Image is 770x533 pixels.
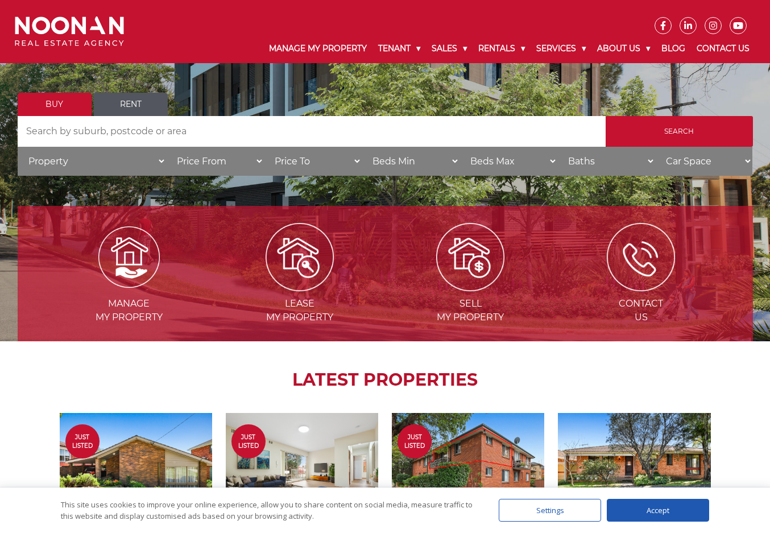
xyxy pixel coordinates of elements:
img: Sell my property [436,223,504,291]
a: Contact Us [691,34,755,63]
a: Managemy Property [45,251,213,323]
span: Just Listed [398,433,432,450]
h2: LATEST PROPERTIES [46,370,725,390]
span: Lease my Property [216,297,384,324]
a: Sellmy Property [386,251,554,323]
input: Search [606,116,753,147]
a: Manage My Property [263,34,372,63]
a: Services [531,34,591,63]
span: Contact Us [557,297,725,324]
img: ICONS [607,223,675,291]
a: Sales [426,34,473,63]
span: Manage my Property [45,297,213,324]
span: Just Listed [65,433,100,450]
img: Manage my Property [98,226,160,288]
a: Buy [18,93,92,116]
a: Rentals [473,34,531,63]
span: Just Listed [231,433,266,450]
a: Leasemy Property [216,251,384,323]
div: Accept [607,499,709,522]
a: About Us [591,34,656,63]
a: Rent [94,93,168,116]
a: Tenant [372,34,426,63]
span: Sell my Property [386,297,554,324]
div: This site uses cookies to improve your online experience, allow you to share content on social me... [61,499,476,522]
a: ContactUs [557,251,725,323]
img: Noonan Real Estate Agency [15,16,124,47]
div: Settings [499,499,601,522]
a: Blog [656,34,691,63]
img: Lease my property [266,223,334,291]
input: Search by suburb, postcode or area [18,116,606,147]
